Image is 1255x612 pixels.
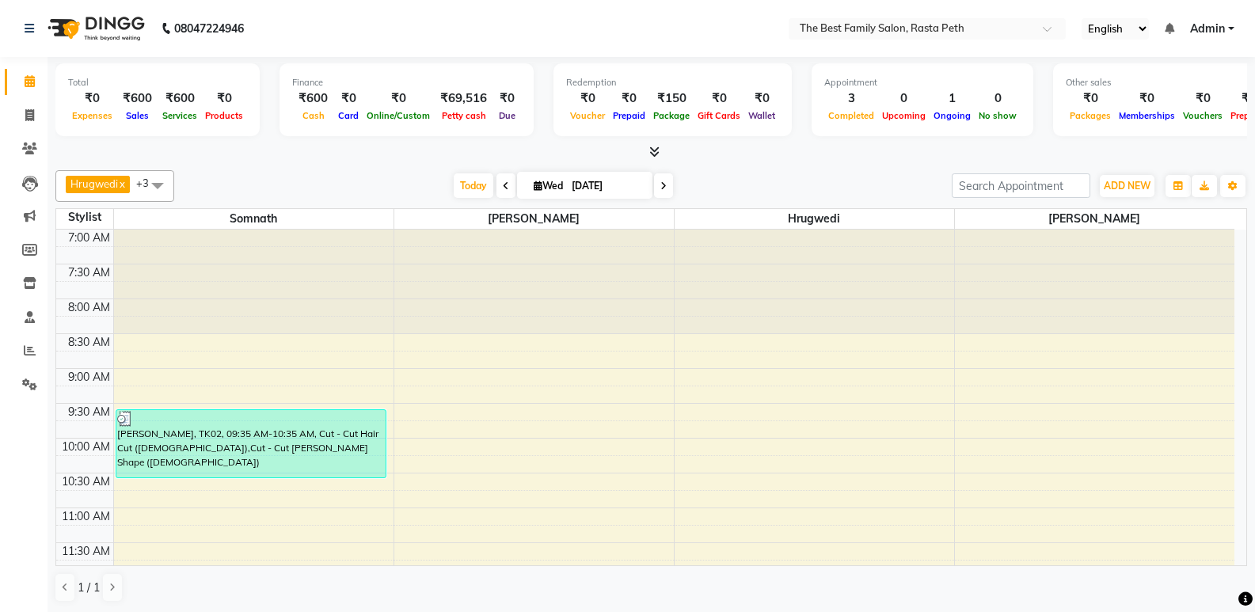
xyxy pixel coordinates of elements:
[299,110,329,121] span: Cash
[675,209,954,229] span: Hrugwedi
[158,110,201,121] span: Services
[65,264,113,281] div: 7:30 AM
[334,110,363,121] span: Card
[78,580,100,596] span: 1 / 1
[975,110,1021,121] span: No show
[65,404,113,420] div: 9:30 AM
[201,89,247,108] div: ₹0
[530,180,567,192] span: Wed
[201,110,247,121] span: Products
[59,508,113,525] div: 11:00 AM
[824,110,878,121] span: Completed
[878,89,930,108] div: 0
[59,473,113,490] div: 10:30 AM
[1115,89,1179,108] div: ₹0
[566,76,779,89] div: Redemption
[609,110,649,121] span: Prepaid
[744,89,779,108] div: ₹0
[955,209,1235,229] span: [PERSON_NAME]
[174,6,244,51] b: 08047224946
[878,110,930,121] span: Upcoming
[40,6,149,51] img: logo
[158,89,201,108] div: ₹600
[292,89,334,108] div: ₹600
[975,89,1021,108] div: 0
[694,110,744,121] span: Gift Cards
[65,299,113,316] div: 8:00 AM
[824,76,1021,89] div: Appointment
[694,89,744,108] div: ₹0
[118,177,125,190] a: x
[744,110,779,121] span: Wallet
[649,89,694,108] div: ₹150
[649,110,694,121] span: Package
[1066,110,1115,121] span: Packages
[65,334,113,351] div: 8:30 AM
[65,369,113,386] div: 9:00 AM
[136,177,161,189] span: +3
[122,110,153,121] span: Sales
[567,174,646,198] input: 2025-09-03
[59,439,113,455] div: 10:00 AM
[609,89,649,108] div: ₹0
[68,89,116,108] div: ₹0
[493,89,521,108] div: ₹0
[114,209,394,229] span: Somnath
[566,110,609,121] span: Voucher
[1179,89,1226,108] div: ₹0
[292,76,521,89] div: Finance
[434,89,493,108] div: ₹69,516
[566,89,609,108] div: ₹0
[930,89,975,108] div: 1
[363,110,434,121] span: Online/Custom
[116,410,386,477] div: [PERSON_NAME], TK02, 09:35 AM-10:35 AM, Cut - Cut Hair Cut ([DEMOGRAPHIC_DATA]),Cut - Cut [PERSON...
[1179,110,1226,121] span: Vouchers
[394,209,674,229] span: [PERSON_NAME]
[930,110,975,121] span: Ongoing
[1066,89,1115,108] div: ₹0
[1104,180,1150,192] span: ADD NEW
[438,110,490,121] span: Petty cash
[70,177,118,190] span: Hrugwedi
[334,89,363,108] div: ₹0
[68,76,247,89] div: Total
[952,173,1090,198] input: Search Appointment
[59,543,113,560] div: 11:30 AM
[1190,21,1225,37] span: Admin
[1100,175,1154,197] button: ADD NEW
[68,110,116,121] span: Expenses
[824,89,878,108] div: 3
[56,209,113,226] div: Stylist
[454,173,493,198] span: Today
[116,89,158,108] div: ₹600
[1115,110,1179,121] span: Memberships
[65,230,113,246] div: 7:00 AM
[363,89,434,108] div: ₹0
[495,110,519,121] span: Due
